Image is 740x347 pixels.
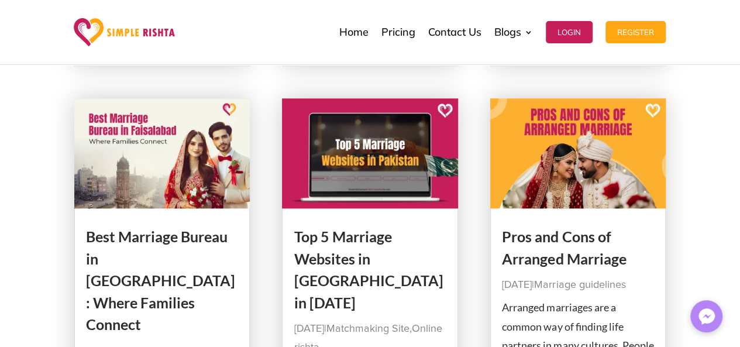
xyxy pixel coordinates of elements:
[294,324,323,334] span: [DATE]
[546,21,593,43] button: Login
[605,3,666,61] a: Register
[294,228,443,311] a: Top 5 Marriage Websites in [GEOGRAPHIC_DATA] in [DATE]
[502,228,626,267] a: Pros and Cons of Arranged Marriage
[502,276,654,294] p: |
[326,324,409,334] a: Matchmaking Site
[605,21,666,43] button: Register
[381,3,415,61] a: Pricing
[428,3,481,61] a: Contact Us
[546,3,593,61] a: Login
[534,280,625,290] a: Marriage guidelines
[490,98,666,208] img: Pros and Cons of Arranged Marriage
[494,3,533,61] a: Blogs
[282,98,457,208] img: Top 5 Marriage Websites in Pakistan in 2025
[339,3,369,61] a: Home
[74,98,250,208] img: Best Marriage Bureau in Faisalabad: Where Families Connect
[86,228,235,333] a: Best Marriage Bureau in [GEOGRAPHIC_DATA]: Where Families Connect
[502,280,532,290] span: [DATE]
[695,305,718,328] img: Messenger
